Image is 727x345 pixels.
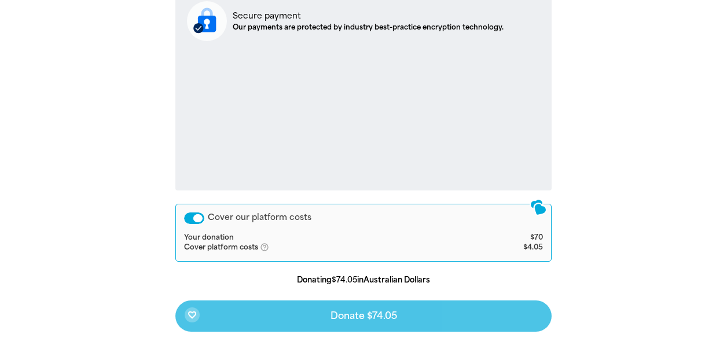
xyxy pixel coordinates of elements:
[185,50,542,181] iframe: Secure payment input frame
[184,212,204,224] button: Cover our platform costs
[233,22,504,32] p: Our payments are protected by industry best-practice encryption technology.
[260,243,278,252] i: help_outlined
[184,243,476,253] td: Cover platform costs
[184,233,476,243] td: Your donation
[175,274,552,286] p: Donating in Australian Dollars
[233,10,504,22] p: Secure payment
[476,243,543,253] td: $4.05
[332,276,357,284] b: $74.05
[476,233,543,243] td: $70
